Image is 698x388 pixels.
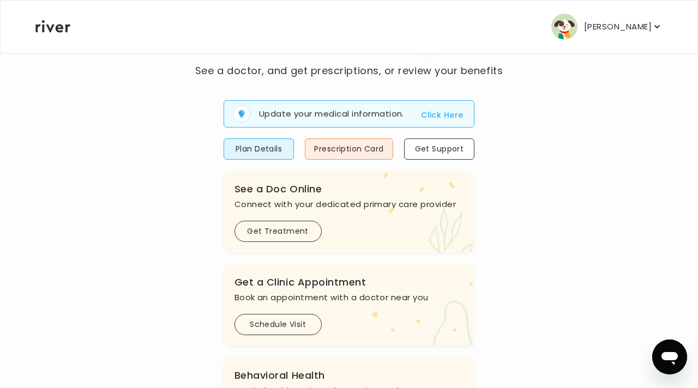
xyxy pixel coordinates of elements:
[652,339,687,374] iframe: Button to launch messaging window
[234,290,464,305] p: Book an appointment with a doctor near you
[234,368,464,383] h3: Behavioral Health
[421,108,463,122] button: Click Here
[551,14,663,40] button: user avatar[PERSON_NAME]
[259,108,404,120] p: Update your medical information.
[195,63,503,78] p: See a doctor, and get prescriptions, or review your benefits
[224,138,294,160] button: Plan Details
[305,138,393,160] button: Prescription Card
[234,181,464,197] h3: See a Doc Online
[234,314,322,335] button: Schedule Visit
[234,221,322,242] button: Get Treatment
[234,197,464,212] p: Connect with your dedicated primary care provider
[551,14,577,40] img: user avatar
[234,275,464,290] h3: Get a Clinic Appointment
[404,138,475,160] button: Get Support
[584,19,652,34] p: [PERSON_NAME]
